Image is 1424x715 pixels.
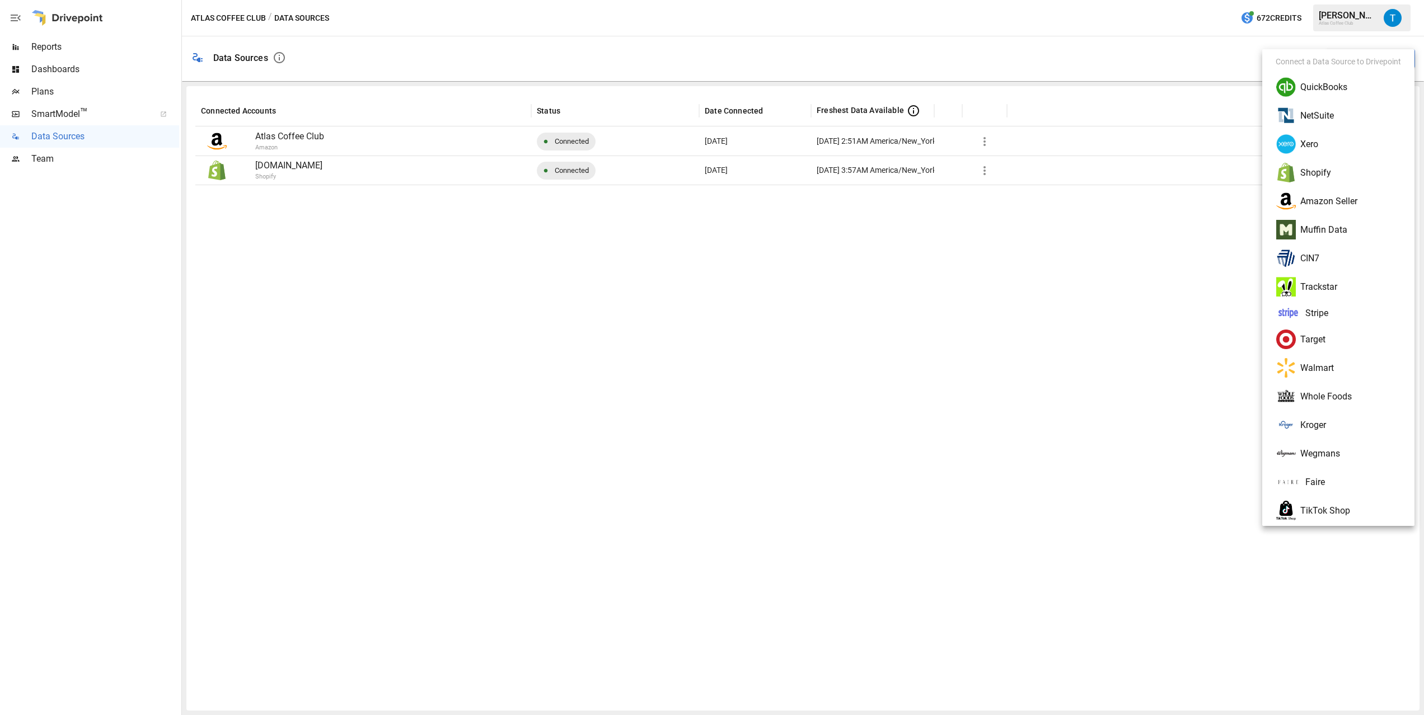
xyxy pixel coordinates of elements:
[1267,382,1410,411] li: Whole Foods
[1276,358,1296,378] img: Walmart
[1267,325,1410,354] li: Target
[1276,277,1296,297] img: Trackstar
[1276,220,1296,239] img: Muffin Data Logo
[1267,158,1410,187] li: Shopify
[1276,106,1296,125] img: NetSuite Logo
[1267,496,1410,525] li: TikTok Shop
[1267,130,1410,158] li: Xero
[1276,191,1296,211] img: Amazon Logo
[1276,330,1296,349] img: Target
[1267,101,1410,130] li: NetSuite
[1267,301,1410,325] li: Stripe
[1267,215,1410,244] li: Muffin Data
[1276,475,1301,489] img: Kroger
[1276,134,1296,154] img: Xero Logo
[1276,163,1296,182] img: Shopify Logo
[1276,415,1296,435] img: Kroger
[1267,468,1410,496] li: Faire
[1267,439,1410,468] li: Wegmans
[1267,411,1410,439] li: Kroger
[1267,354,1410,382] li: Walmart
[1276,305,1301,321] img: Stripe
[1267,73,1410,101] li: QuickBooks
[1276,387,1296,406] img: Whole Foods
[1276,248,1296,268] img: CIN7 Omni
[1267,272,1410,301] li: Trackstar
[1276,501,1296,520] img: Tiktok
[1276,77,1296,97] img: Quickbooks Logo
[1276,444,1296,463] img: Wegman
[1267,187,1410,215] li: Amazon Seller
[1267,244,1410,272] li: CIN7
